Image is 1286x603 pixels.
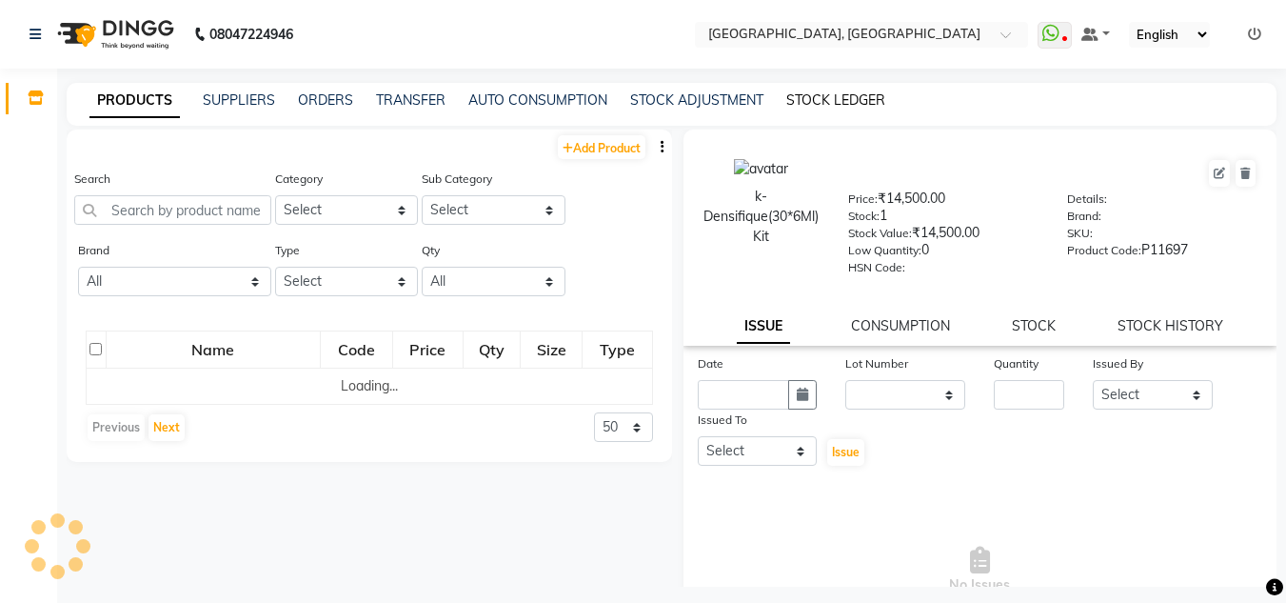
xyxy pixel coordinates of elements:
[1093,355,1143,372] label: Issued By
[848,189,1039,215] div: ₹14,500.00
[1118,317,1223,334] a: STOCK HISTORY
[851,317,950,334] a: CONSUMPTION
[49,8,179,61] img: logo
[702,187,820,247] div: k-Densifique(30*6Ml) Kit
[1012,317,1056,334] a: STOCK
[848,191,878,208] label: Price:
[1067,240,1257,267] div: P11697
[322,332,391,367] div: Code
[558,135,645,159] a: Add Product
[275,242,300,259] label: Type
[827,439,864,466] button: Issue
[848,223,1039,250] div: ₹14,500.00
[89,84,180,118] a: PRODUCTS
[468,91,607,109] a: AUTO CONSUMPTION
[832,445,860,459] span: Issue
[848,242,921,259] label: Low Quantity:
[848,259,905,276] label: HSN Code:
[74,195,271,225] input: Search by product name or code
[734,159,788,179] img: avatar
[148,414,185,441] button: Next
[994,355,1039,372] label: Quantity
[737,310,790,344] a: ISSUE
[203,91,275,109] a: SUPPLIERS
[209,8,293,61] b: 08047224946
[848,225,912,242] label: Stock Value:
[74,171,110,188] label: Search
[394,332,462,367] div: Price
[87,369,653,405] td: Loading...
[698,355,723,372] label: Date
[376,91,445,109] a: TRANSFER
[1067,242,1141,259] label: Product Code:
[275,171,323,188] label: Category
[522,332,581,367] div: Size
[786,91,885,109] a: STOCK LEDGER
[584,332,650,367] div: Type
[108,332,319,367] div: Name
[698,412,747,429] label: Issued To
[422,171,492,188] label: Sub Category
[1067,191,1107,208] label: Details:
[1067,208,1101,225] label: Brand:
[298,91,353,109] a: ORDERS
[465,332,519,367] div: Qty
[848,208,880,225] label: Stock:
[630,91,763,109] a: STOCK ADJUSTMENT
[1067,225,1093,242] label: SKU:
[848,240,1039,267] div: 0
[848,206,1039,232] div: 1
[422,242,440,259] label: Qty
[845,355,908,372] label: Lot Number
[78,242,109,259] label: Brand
